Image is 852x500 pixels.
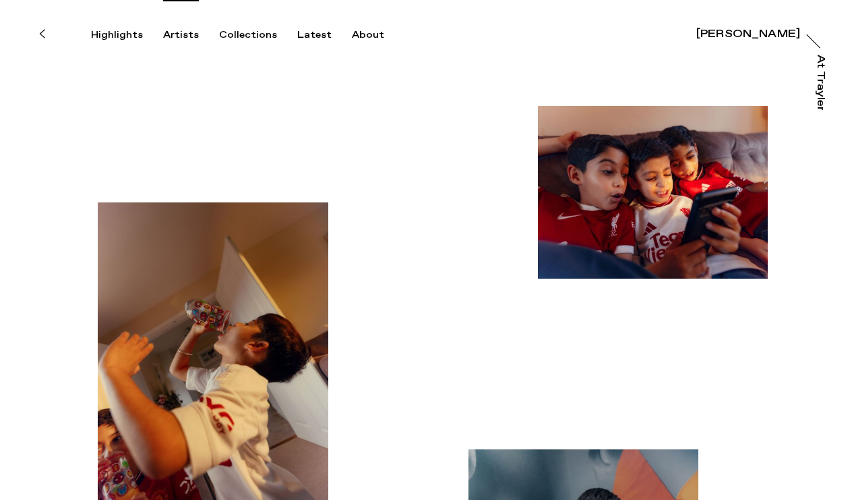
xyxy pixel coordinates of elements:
[297,29,352,41] button: Latest
[815,55,826,112] div: At Trayler
[219,29,277,41] div: Collections
[163,29,199,41] div: Artists
[91,29,143,41] div: Highlights
[163,29,219,41] button: Artists
[297,29,332,41] div: Latest
[91,29,163,41] button: Highlights
[219,29,297,41] button: Collections
[816,55,829,110] a: At Trayler
[352,29,384,41] div: About
[352,29,404,41] button: About
[696,26,800,39] a: [PERSON_NAME]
